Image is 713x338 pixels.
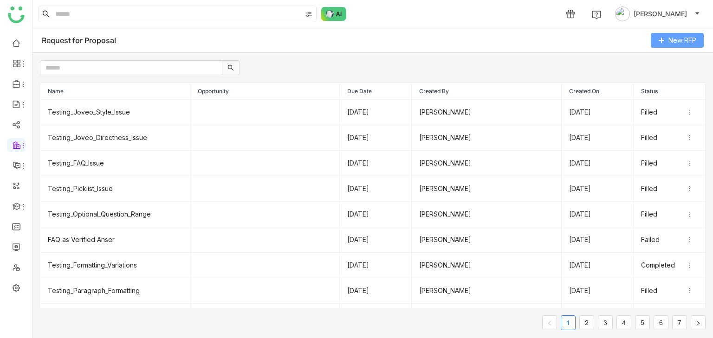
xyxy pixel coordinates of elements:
div: Filled [641,133,698,143]
div: Filled [641,107,698,117]
div: Filled [641,184,698,194]
span: New RFP [668,35,696,45]
li: 4 [616,315,631,330]
img: search-type.svg [305,11,312,18]
div: Request for Proposal [42,36,116,45]
span: [PERSON_NAME] [634,9,687,19]
td: Testing_Bullet_Point_Formatting [40,304,190,329]
td: [DATE] [340,125,412,151]
a: 4 [617,316,631,330]
td: [DATE] [340,278,412,304]
button: Previous Page [542,315,557,330]
img: avatar [615,6,630,21]
li: 7 [672,315,687,330]
td: [PERSON_NAME] [412,227,562,253]
td: Testing_Paragraph_Formatting [40,278,190,304]
td: [DATE] [562,304,634,329]
td: [PERSON_NAME] [412,176,562,202]
th: Due Date [340,83,412,100]
td: [DATE] [340,253,412,278]
div: Filled [641,158,698,168]
td: [DATE] [562,100,634,125]
td: [DATE] [562,227,634,253]
a: 6 [654,316,668,330]
a: 1 [561,316,575,330]
td: Testing_Formatting_Variations [40,253,190,278]
td: [DATE] [340,151,412,176]
th: Created On [562,83,634,100]
td: [PERSON_NAME] [412,151,562,176]
td: [DATE] [340,227,412,253]
td: Testing_Joveo_Style_Issue [40,100,190,125]
td: [PERSON_NAME] [412,100,562,125]
img: ask-buddy-normal.svg [321,7,346,21]
a: 7 [673,316,687,330]
li: 5 [635,315,650,330]
th: Status [634,83,706,100]
td: [DATE] [562,278,634,304]
td: [PERSON_NAME] [412,278,562,304]
th: Name [40,83,190,100]
button: [PERSON_NAME] [613,6,702,21]
td: Testing_Joveo_Directness_Issue [40,125,190,151]
div: Failed [641,235,698,245]
td: Testing_Optional_Question_Range [40,202,190,227]
td: [DATE] [340,176,412,202]
div: Completed [641,260,698,270]
a: 2 [580,316,594,330]
th: Opportunity [190,83,340,100]
img: logo [8,6,25,23]
li: 6 [654,315,668,330]
li: 2 [579,315,594,330]
a: 3 [598,316,612,330]
a: 5 [635,316,649,330]
td: [DATE] [340,100,412,125]
td: [DATE] [340,202,412,227]
th: Created By [412,83,562,100]
li: 3 [598,315,613,330]
td: Testing_FAQ_Issue [40,151,190,176]
td: [DATE] [562,202,634,227]
div: Filled [641,286,698,296]
td: [DATE] [340,304,412,329]
td: [PERSON_NAME] [412,253,562,278]
td: [DATE] [562,151,634,176]
td: Testing_Picklist_Issue [40,176,190,202]
td: [PERSON_NAME] [412,202,562,227]
td: [DATE] [562,125,634,151]
button: Next Page [691,315,706,330]
td: [PERSON_NAME] [412,304,562,329]
img: help.svg [592,10,601,19]
td: [DATE] [562,176,634,202]
td: [PERSON_NAME] [412,125,562,151]
td: [DATE] [562,253,634,278]
button: New RFP [651,33,704,48]
td: FAQ as Verified Anser [40,227,190,253]
div: Filled [641,209,698,219]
